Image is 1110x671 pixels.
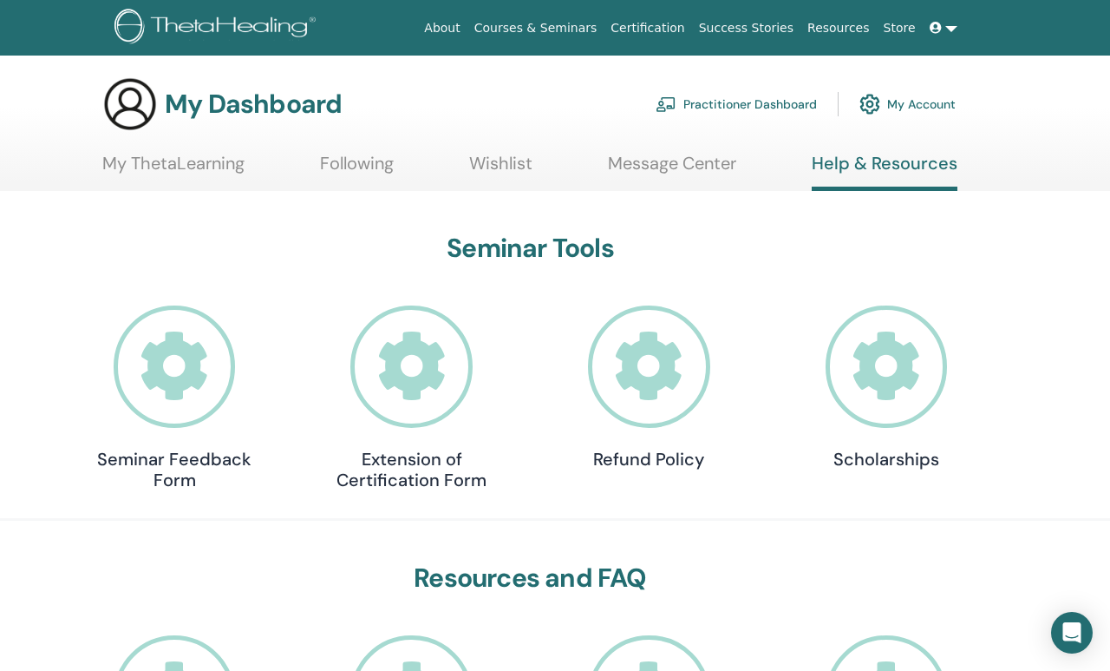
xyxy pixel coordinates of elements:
[325,449,499,490] h4: Extension of Certification Form
[859,89,880,119] img: cog.svg
[812,153,957,191] a: Help & Resources
[608,153,736,187] a: Message Center
[1051,612,1093,654] div: Open Intercom Messenger
[417,12,467,44] a: About
[467,12,604,44] a: Courses & Seminars
[469,153,532,187] a: Wishlist
[859,85,956,123] a: My Account
[325,306,499,490] a: Extension of Certification Form
[800,306,973,470] a: Scholarships
[692,12,800,44] a: Success Stories
[800,449,973,470] h4: Scholarships
[562,306,735,470] a: Refund Policy
[877,12,923,44] a: Store
[88,449,261,490] h4: Seminar Feedback Form
[102,76,158,132] img: generic-user-icon.jpg
[88,306,261,490] a: Seminar Feedback Form
[88,233,973,264] h3: Seminar Tools
[800,12,877,44] a: Resources
[562,449,735,470] h4: Refund Policy
[88,562,973,594] h3: Resources and FAQ
[656,96,676,112] img: chalkboard-teacher.svg
[656,85,817,123] a: Practitioner Dashboard
[604,12,691,44] a: Certification
[165,89,342,120] h3: My Dashboard
[102,153,245,187] a: My ThetaLearning
[114,9,322,48] img: logo.png
[320,153,394,187] a: Following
